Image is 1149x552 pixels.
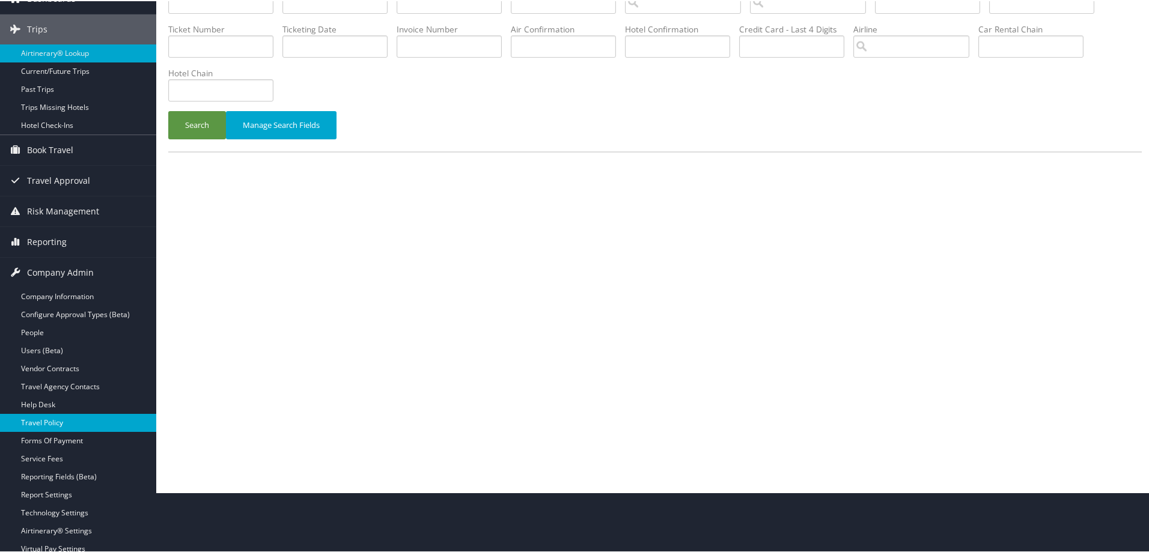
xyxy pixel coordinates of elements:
span: Travel Approval [27,165,90,195]
span: Risk Management [27,195,99,225]
label: Credit Card - Last 4 Digits [739,22,853,34]
label: Airline [853,22,978,34]
label: Air Confirmation [511,22,625,34]
span: Company Admin [27,256,94,287]
span: Trips [27,13,47,43]
button: Manage Search Fields [226,110,337,138]
label: Hotel Confirmation [625,22,739,34]
span: Reporting [27,226,67,256]
label: Invoice Number [397,22,511,34]
label: Ticket Number [168,22,282,34]
button: Search [168,110,226,138]
label: Car Rental Chain [978,22,1093,34]
span: Book Travel [27,134,73,164]
label: Ticketing Date [282,22,397,34]
label: Hotel Chain [168,66,282,78]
